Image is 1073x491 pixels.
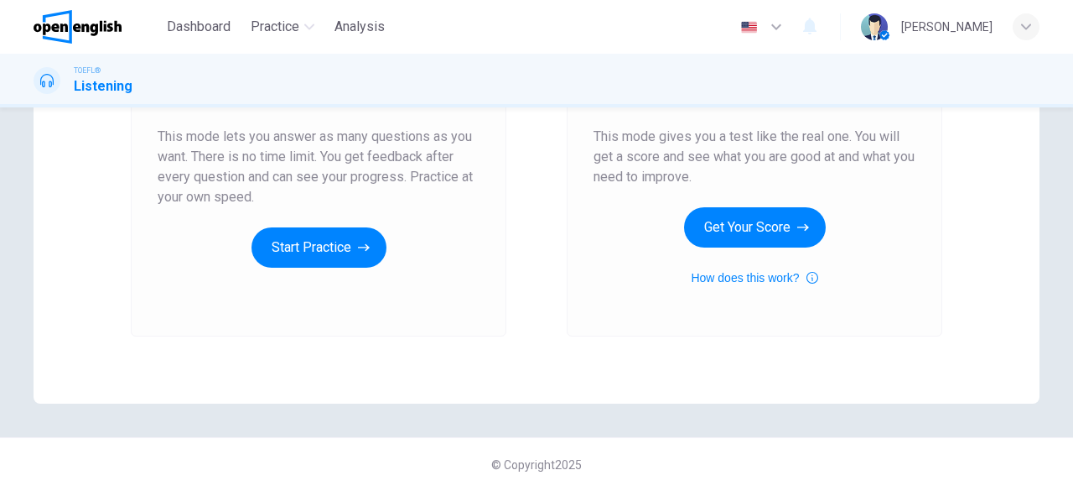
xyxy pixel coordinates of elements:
span: Analysis [334,17,385,37]
span: TOEFL® [74,65,101,76]
span: Practice [251,17,299,37]
img: en [739,21,759,34]
button: Start Practice [251,227,386,268]
button: Analysis [328,12,391,42]
button: How does this work? [691,268,817,288]
button: Dashboard [160,12,237,42]
img: Profile picture [861,13,888,40]
a: OpenEnglish logo [34,10,160,44]
div: [PERSON_NAME] [901,17,993,37]
span: This mode gives you a test like the real one. You will get a score and see what you are good at a... [594,127,915,187]
button: Practice [244,12,321,42]
span: © Copyright 2025 [491,458,582,472]
button: Get Your Score [684,207,826,248]
span: This mode lets you answer as many questions as you want. There is no time limit. You get feedback... [158,127,479,207]
span: Dashboard [167,17,231,37]
img: OpenEnglish logo [34,10,122,44]
h1: Listening [74,76,132,97]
